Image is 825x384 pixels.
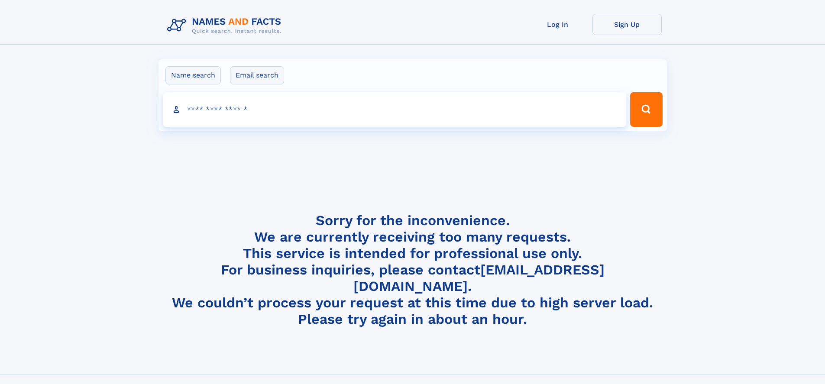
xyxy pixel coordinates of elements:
[230,66,284,84] label: Email search
[164,212,662,328] h4: Sorry for the inconvenience. We are currently receiving too many requests. This service is intend...
[164,14,288,37] img: Logo Names and Facts
[353,261,605,294] a: [EMAIL_ADDRESS][DOMAIN_NAME]
[165,66,221,84] label: Name search
[630,92,662,127] button: Search Button
[592,14,662,35] a: Sign Up
[523,14,592,35] a: Log In
[163,92,627,127] input: search input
